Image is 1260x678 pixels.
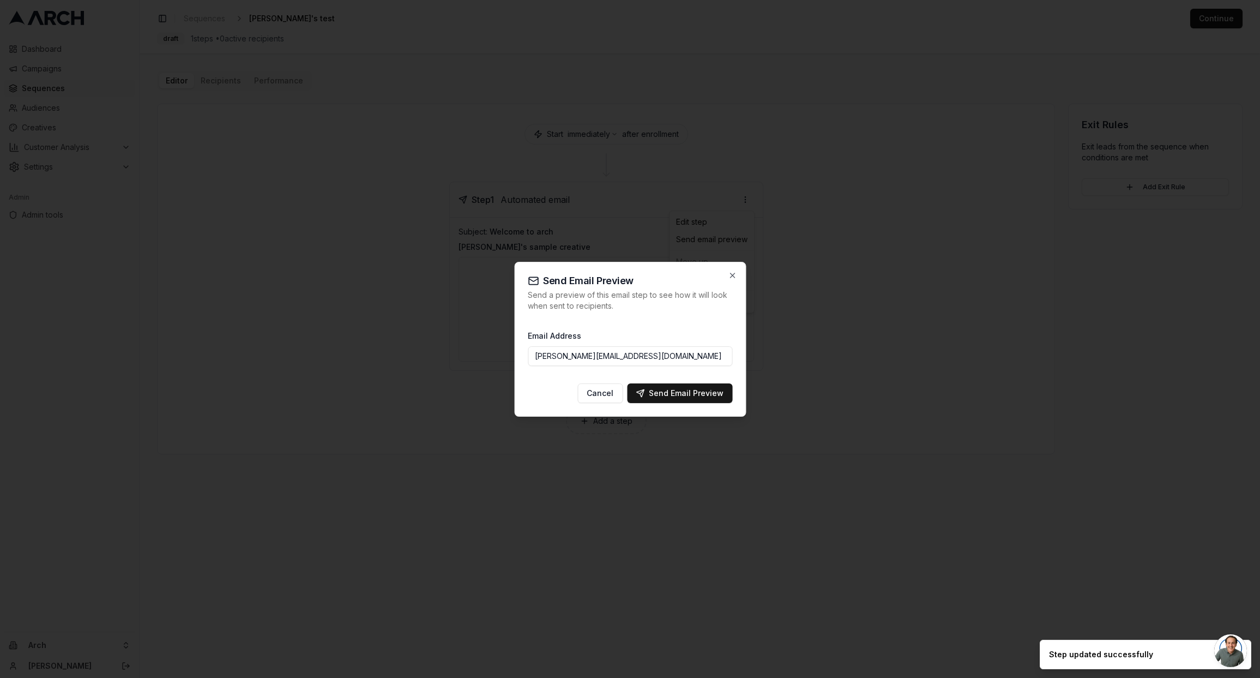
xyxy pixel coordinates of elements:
[577,383,623,403] button: Cancel
[528,290,732,311] p: Send a preview of this email step to see how it will look when sent to recipients.
[636,388,724,399] div: Send Email Preview
[528,346,732,366] input: Enter email address to receive preview
[627,383,732,403] button: Send Email Preview
[528,275,732,286] h2: Send Email Preview
[528,331,581,340] label: Email Address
